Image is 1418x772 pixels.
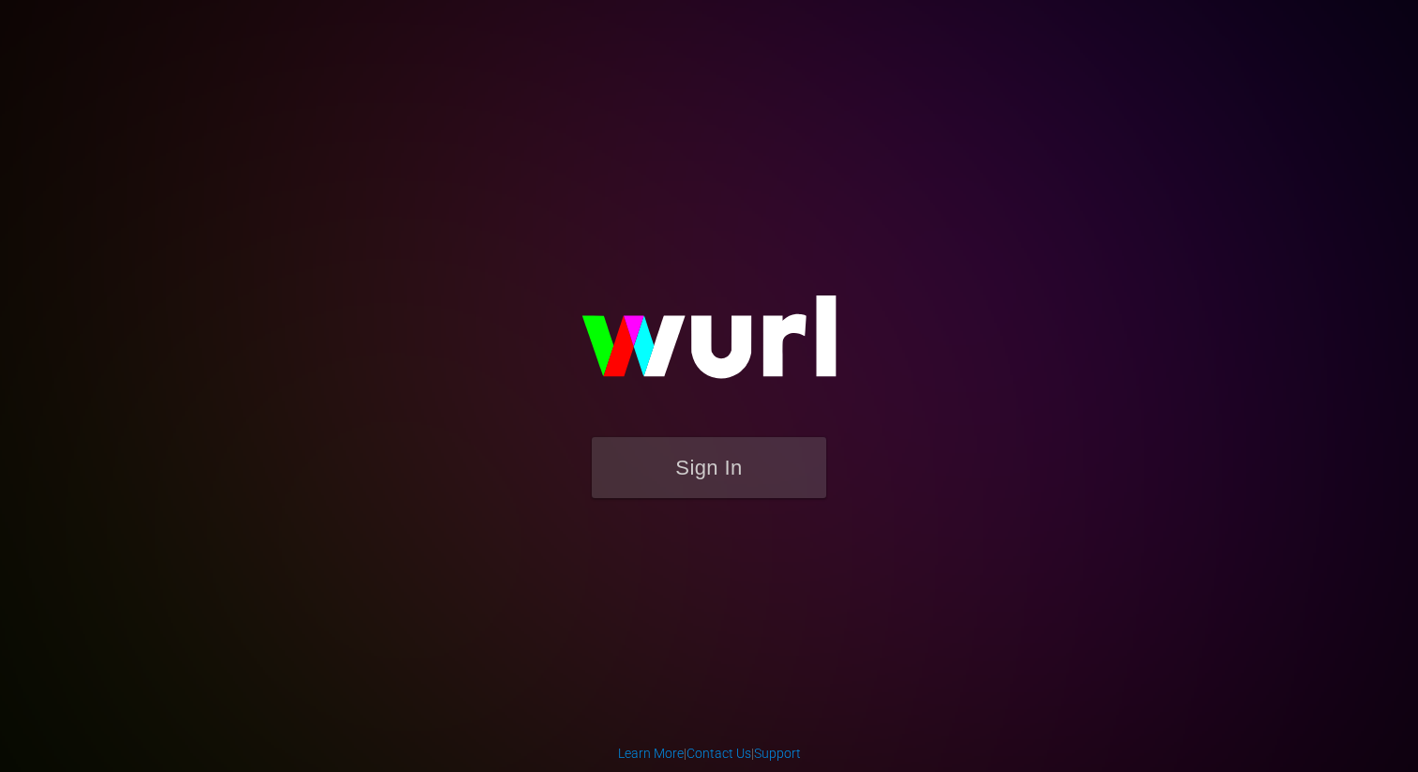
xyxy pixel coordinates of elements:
[521,255,897,437] img: wurl-logo-on-black-223613ac3d8ba8fe6dc639794a292ebdb59501304c7dfd60c99c58986ef67473.svg
[618,744,801,763] div: | |
[618,746,684,761] a: Learn More
[754,746,801,761] a: Support
[686,746,751,761] a: Contact Us
[592,437,826,498] button: Sign In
